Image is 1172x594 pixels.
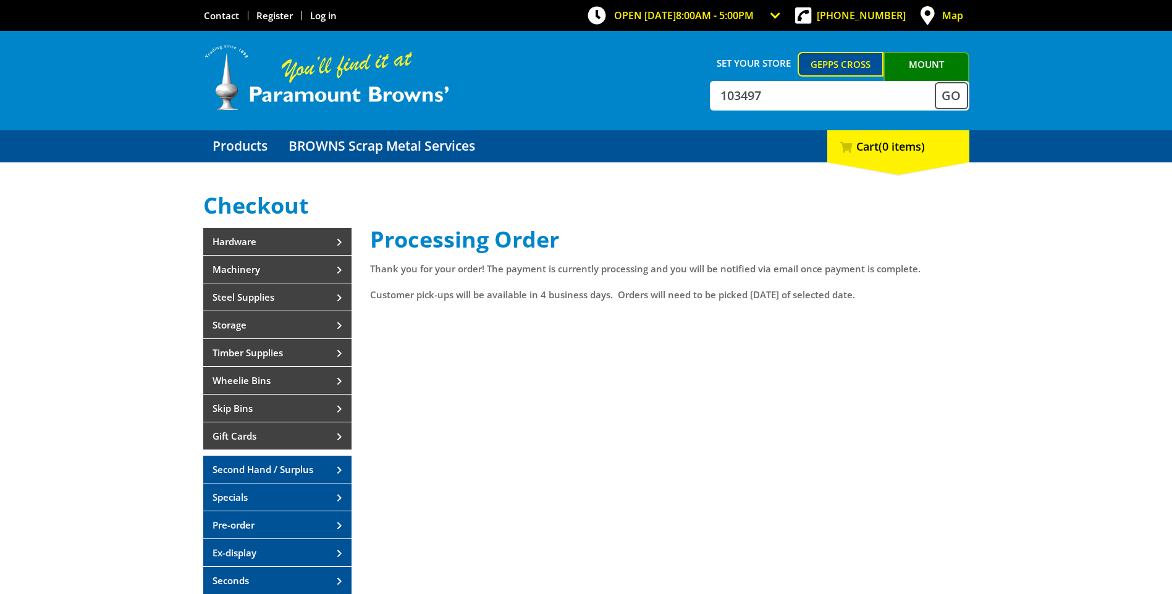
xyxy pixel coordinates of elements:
a: Go to the Gift Cards page [203,422,352,450]
a: Go to the Products page [203,130,277,162]
a: Go to the Skip Bins page [203,395,352,422]
a: Go to the Hardware page [203,228,352,255]
a: Mount [PERSON_NAME] [883,52,969,99]
span: Set your store [710,52,798,74]
a: View all Seconds products [203,567,352,594]
h1: Processing Order [370,227,969,252]
div: Cart [827,130,969,162]
a: View all Ex-display products [203,539,352,566]
h1: Checkout [203,193,969,218]
a: Log in [310,9,337,22]
a: Go to the Machinery page [203,256,352,283]
a: Gepps Cross [798,52,883,77]
p: Customer pick-ups will be available in 4 business days. Orders will need to be picked [DATE] of s... [370,287,969,302]
a: Go to the Timber Supplies page [203,339,352,366]
a: Go to the BROWNS Scrap Metal Services page [279,130,484,162]
a: View all Second Hand / Surplus products [203,456,352,483]
a: Go to the registration page [256,9,293,22]
p: Thank you for your order! The payment is currently processing and you will be notified via email ... [370,261,969,276]
span: OPEN [DATE] [614,9,754,22]
img: Paramount Browns' [203,43,450,112]
input: Search [711,82,935,109]
a: View all Pre-order products [203,511,352,538]
a: View all Specials products [203,483,352,511]
a: Go to the Storage page [203,311,352,338]
a: Go to the Contact page [204,9,239,22]
a: Go to the Steel Supplies page [203,283,352,311]
a: Go to the Wheelie Bins page [203,367,352,394]
span: 8:00am - 5:00pm [676,9,754,22]
button: Go [935,82,968,109]
span: (0 items) [879,139,925,154]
